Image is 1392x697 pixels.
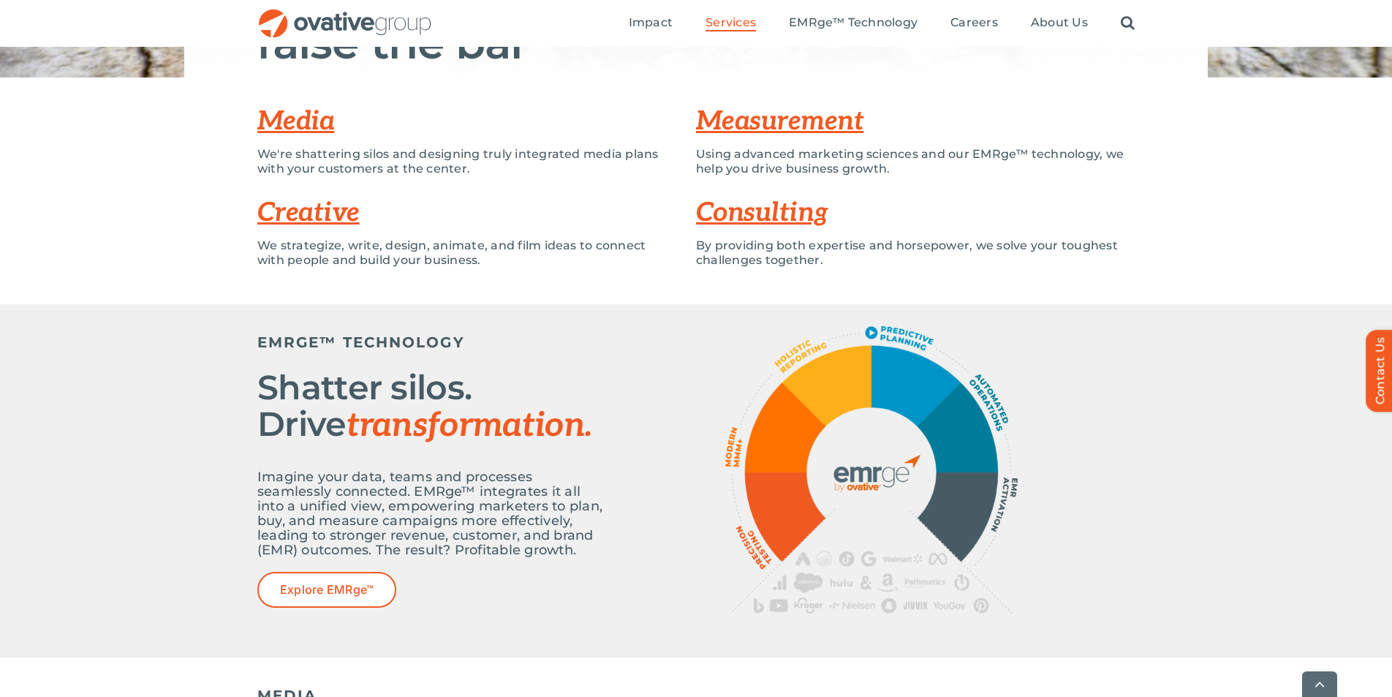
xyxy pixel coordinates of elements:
a: Search [1121,15,1135,31]
span: About Us [1031,15,1088,30]
p: We're shattering silos and designing truly integrated media plans with your customers at the center. [257,147,674,176]
span: Services [706,15,756,30]
a: EMRge™ Technology [789,15,918,31]
a: Consulting [696,197,828,229]
a: OG_Full_horizontal_RGB [257,7,433,21]
p: We strategize, write, design, animate, and film ideas to connect with people and build your busin... [257,238,674,268]
span: Impact [629,15,673,30]
a: About Us [1031,15,1088,31]
a: Media [257,105,334,137]
span: EMRge™ Technology [789,15,918,30]
span: Careers [950,15,998,30]
p: Using advanced marketing sciences and our EMRge™ technology, we help you drive business growth. [696,147,1135,176]
p: By providing both expertise and horsepower, we solve your toughest challenges together. [696,238,1135,268]
p: Imagine your data, teams and processes seamlessly connected. EMRge™ integrates it all into a unif... [257,470,608,557]
a: Impact [629,15,673,31]
a: Creative [257,197,360,229]
a: Services [706,15,756,31]
span: Explore EMRge™ [280,583,374,597]
h5: EMRGE™ TECHNOLOGY [257,334,608,351]
a: Explore EMRge™ [257,572,396,608]
img: OG_EMRge_Overview_R4_EMRge_Graphic transparent [725,326,1018,614]
h2: Shatter silos. Drive [257,369,608,444]
a: Measurement [696,105,863,137]
span: transformation. [347,405,592,446]
a: Careers [950,15,998,31]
